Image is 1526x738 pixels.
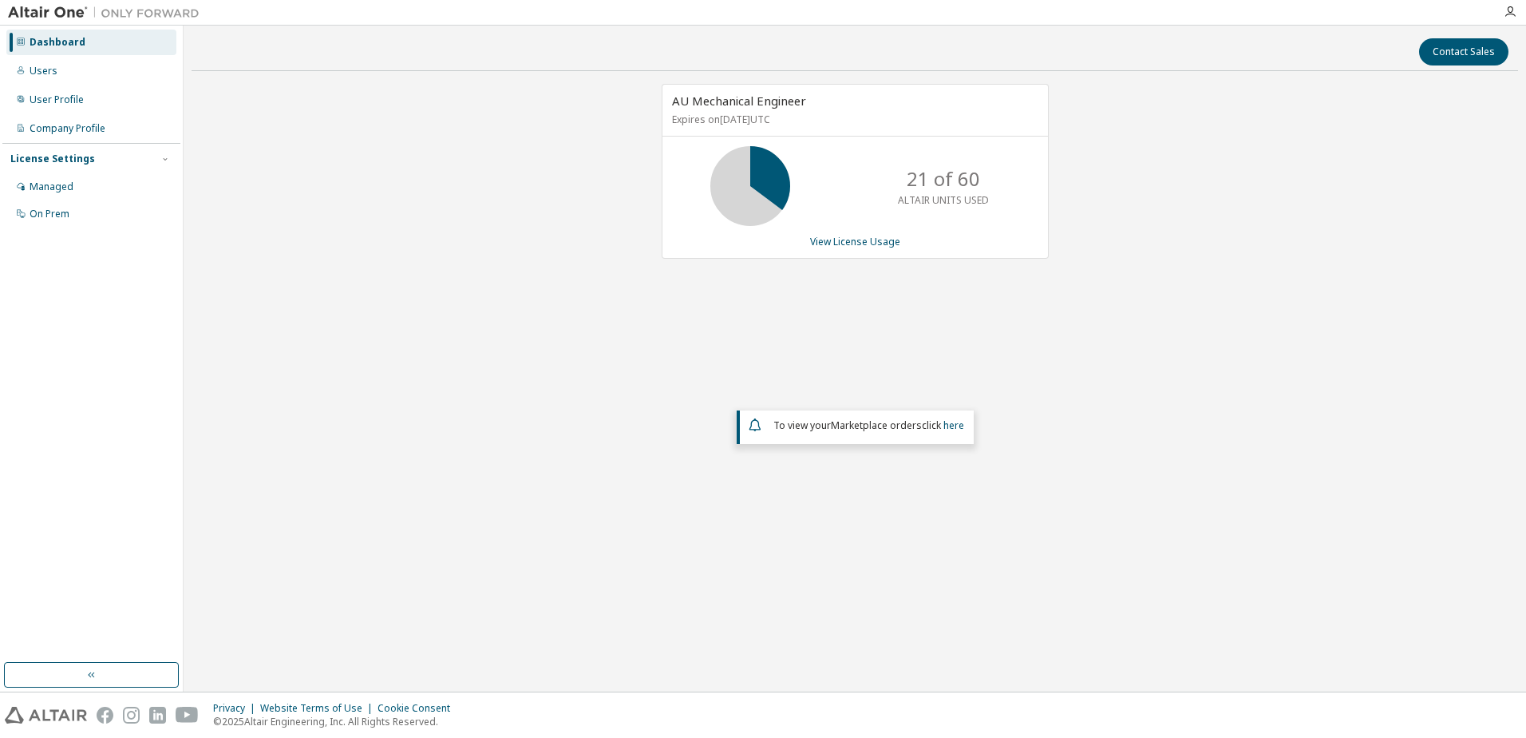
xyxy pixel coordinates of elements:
div: Dashboard [30,36,85,49]
em: Marketplace orders [831,419,922,432]
div: Cookie Consent [378,702,460,715]
a: here [943,419,964,432]
div: Privacy [213,702,260,715]
img: linkedin.svg [149,707,166,724]
div: On Prem [30,208,69,220]
div: Users [30,65,57,77]
img: youtube.svg [176,707,199,724]
p: ALTAIR UNITS USED [898,193,989,207]
p: © 2025 Altair Engineering, Inc. All Rights Reserved. [213,715,460,728]
p: 21 of 60 [907,165,980,192]
div: License Settings [10,153,95,165]
p: Expires on [DATE] UTC [672,113,1034,126]
span: AU Mechanical Engineer [672,93,806,109]
a: View License Usage [810,235,900,248]
div: Website Terms of Use [260,702,378,715]
span: To view your click [773,419,964,432]
div: User Profile [30,93,84,106]
button: Contact Sales [1419,38,1508,65]
img: instagram.svg [123,707,140,724]
img: altair_logo.svg [5,707,87,724]
div: Company Profile [30,122,105,135]
img: facebook.svg [97,707,113,724]
img: Altair One [8,5,208,21]
div: Managed [30,181,73,193]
